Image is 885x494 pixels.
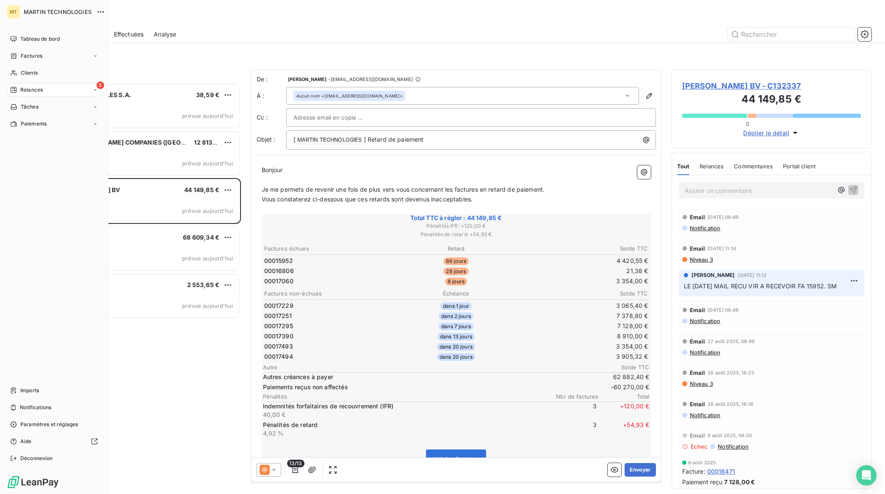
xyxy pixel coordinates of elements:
[708,215,738,220] span: [DATE] 08:49
[688,460,716,465] span: 8 août 2025
[708,339,755,344] span: 27 août 2025, 08:49
[433,455,479,463] span: Voir les factures
[20,35,60,43] span: Tableau de bord
[182,112,233,119] span: prévue aujourd’hui
[689,380,713,387] span: Niveau 3
[599,383,650,391] span: -60 270,00 €
[599,402,650,419] span: + 120,00 €
[182,160,233,167] span: prévue aujourd’hui
[783,163,816,170] span: Portail client
[743,128,789,137] span: Déplier le détail
[263,222,650,230] span: Pénalités IFR : + 120,00 €
[20,421,78,428] span: Paramètres et réglages
[264,257,293,265] span: 00015952
[60,139,230,146] span: THE [PERSON_NAME] COMPANIES ([GEOGRAPHIC_DATA])
[684,282,837,290] span: LE [DATE] MAIL RECU VIR A RECEVOIR FA 15952. SM
[20,387,39,394] span: Imports
[700,163,724,170] span: Relances
[41,83,241,494] div: grid
[689,225,721,232] span: Notification
[708,246,736,251] span: [DATE] 11:14
[443,268,468,275] span: 28 jours
[445,278,467,285] span: 8 jours
[184,186,219,193] span: 44 149,85 €
[682,92,861,109] h3: 44 149,85 €
[296,93,320,99] em: Aucun nom
[264,321,392,331] td: 00017295
[328,77,412,82] span: - [EMAIL_ADDRESS][DOMAIN_NAME]
[690,432,705,439] span: Email
[691,271,735,279] span: [PERSON_NAME]
[443,257,469,265] span: 86 jours
[521,256,649,265] td: 4 420,55 €
[287,460,304,467] span: 13/13
[690,401,705,407] span: Email
[521,266,649,276] td: 21,38 €
[296,135,363,145] span: MARTIN TECHNOLOGIES
[263,402,545,410] p: Indemnités forfaitaires de recouvrement (IFR)
[690,214,705,220] span: Email
[682,80,861,92] span: [PERSON_NAME] BV - C132337
[521,352,649,361] td: 3 905,32 €
[263,364,599,371] span: Autre
[599,393,650,400] span: Total
[738,273,766,278] span: [DATE] 11:12
[7,435,101,448] a: Aide
[21,103,39,111] span: Tâches
[114,30,144,39] span: Effectuées
[708,307,738,313] span: [DATE] 08:49
[263,429,545,438] p: 4,92 %
[263,383,597,391] span: Paiements reçus non affectés
[690,369,705,376] span: Email
[264,289,392,298] th: Factures non-échues
[20,86,43,94] span: Relances
[263,421,545,429] p: Pénalités de retard
[392,244,520,253] th: Retard
[257,113,286,122] label: Cc :
[263,214,650,222] span: Total TTC à régler : 44 149,85 €
[182,255,233,262] span: prévue aujourd’hui
[20,404,51,411] span: Notifications
[288,77,327,82] span: [PERSON_NAME]
[196,91,219,98] span: 38,59 €
[707,467,735,476] span: 00016471
[263,373,597,381] span: Autres créances à payer
[521,321,649,331] td: 7 128,00 €
[364,136,424,143] span: ] Retard de paiement
[521,244,649,253] th: Solde TTC
[690,307,705,313] span: Email
[263,231,650,238] span: Pénalités de retard : + 54,93 €
[690,245,705,252] span: Email
[677,163,690,170] span: Tout
[293,136,296,143] span: [
[521,289,649,298] th: Solde TTC
[741,128,802,138] button: Déplier le détail
[689,412,721,419] span: Notification
[7,475,59,489] img: Logo LeanPay
[682,467,705,476] span: Facture :
[21,69,38,77] span: Clients
[521,332,649,341] td: 8 910,00 €
[439,323,473,330] span: dans 7 jours
[625,463,655,477] button: Envoyer
[546,421,597,438] span: 3
[263,393,548,400] span: Pénalités
[521,301,649,310] td: 3 065,40 €
[264,267,294,275] span: 00016806
[187,281,220,288] span: 2 553,65 €
[521,276,649,286] td: 3 354,00 €
[264,352,392,361] td: 00017494
[293,111,384,124] input: Adresse email en copie ...
[689,256,713,263] span: Niveau 3
[264,311,392,321] td: 00017251
[548,393,599,400] span: Nbr de factures
[437,353,475,361] span: dans 20 jours
[521,311,649,321] td: 7 378,80 €
[392,289,520,298] th: Échéance
[682,477,723,486] span: Paiement reçu
[689,349,721,356] span: Notification
[257,92,286,100] label: À :
[154,30,176,39] span: Analyse
[691,443,708,450] span: Echec
[440,302,472,310] span: dans 1 jour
